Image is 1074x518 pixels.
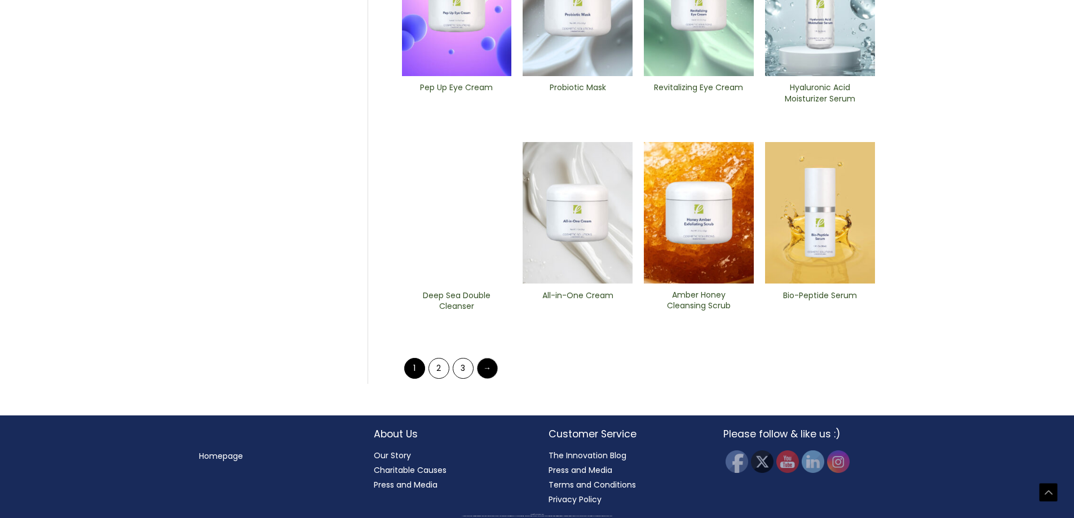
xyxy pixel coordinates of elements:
[402,142,512,284] img: Deep Sea Double Cleanser
[644,142,754,284] img: Amber Honey Cleansing Scrub
[374,427,526,441] h2: About Us
[199,449,351,463] nav: Menu
[549,448,701,507] nav: Customer Service
[549,427,701,441] h2: Customer Service
[411,82,502,104] h2: Pep Up Eye Cream
[549,450,626,461] a: The Innovation Blog
[723,427,876,441] h2: Please follow & like us :)
[532,290,623,316] a: All-in-One ​Cream
[20,516,1054,517] div: All material on this Website, including design, text, images, logos and sounds, are owned by Cosm...
[765,142,875,284] img: Bio-Peptide ​Serum
[532,82,623,104] h2: Probiotic Mask
[411,290,502,316] a: Deep Sea Double Cleanser
[775,82,865,104] h2: Hyaluronic Acid Moisturizer Serum
[199,450,243,462] a: Homepage
[549,464,612,476] a: Press and Media
[549,494,602,505] a: Privacy Policy
[374,464,447,476] a: Charitable Causes
[549,479,636,490] a: Terms and Conditions
[374,479,437,490] a: Press and Media
[653,82,744,108] a: Revitalizing ​Eye Cream
[523,142,633,284] img: All In One Cream
[532,82,623,108] a: Probiotic Mask
[775,82,865,108] a: Hyaluronic Acid Moisturizer Serum
[411,82,502,108] a: Pep Up Eye Cream
[402,357,875,384] nav: Product Pagination
[775,290,865,312] h2: Bio-Peptide ​Serum
[404,358,425,379] span: Page 1
[374,448,526,492] nav: About Us
[411,290,502,312] h2: Deep Sea Double Cleanser
[428,358,449,379] a: Page 2
[653,82,744,104] h2: Revitalizing ​Eye Cream
[477,358,498,379] a: →
[20,514,1054,515] div: Copyright © 2025
[726,450,748,473] img: Facebook
[775,290,865,316] a: Bio-Peptide ​Serum
[453,358,474,379] a: Page 3
[532,290,623,312] h2: All-in-One ​Cream
[653,290,744,315] a: Amber Honey Cleansing Scrub
[537,514,544,515] span: Cosmetic Solutions
[374,450,411,461] a: Our Story
[653,290,744,311] h2: Amber Honey Cleansing Scrub
[751,450,774,473] img: Twitter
